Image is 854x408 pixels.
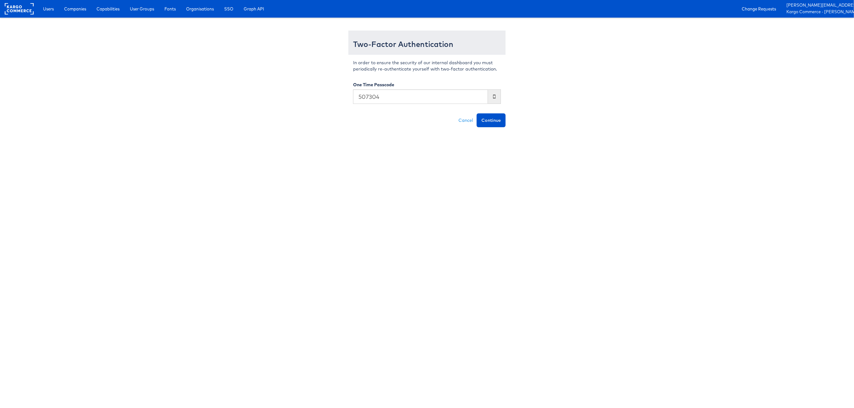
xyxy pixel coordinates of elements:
[186,6,214,12] span: Organisations
[477,113,506,127] button: Continue
[219,3,238,14] a: SSO
[164,6,176,12] span: Fonts
[786,2,849,9] a: [PERSON_NAME][EMAIL_ADDRESS][PERSON_NAME][DOMAIN_NAME]
[181,3,219,14] a: Organisations
[92,3,124,14] a: Capabilities
[455,113,477,127] a: Cancel
[224,6,233,12] span: SSO
[737,3,781,14] a: Change Requests
[59,3,91,14] a: Companies
[786,9,849,15] a: Kargo Commerce - [PERSON_NAME]
[130,6,154,12] span: User Groups
[353,82,394,88] label: One Time Passcode
[97,6,119,12] span: Capabilities
[353,40,501,48] h3: Two-Factor Authentication
[38,3,58,14] a: Users
[353,89,488,104] input: Enter the code
[353,59,501,72] p: In order to ensure the security of our internal dashboard you must periodically re-authenticate y...
[43,6,54,12] span: Users
[125,3,159,14] a: User Groups
[239,3,269,14] a: Graph API
[244,6,264,12] span: Graph API
[64,6,86,12] span: Companies
[160,3,180,14] a: Fonts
